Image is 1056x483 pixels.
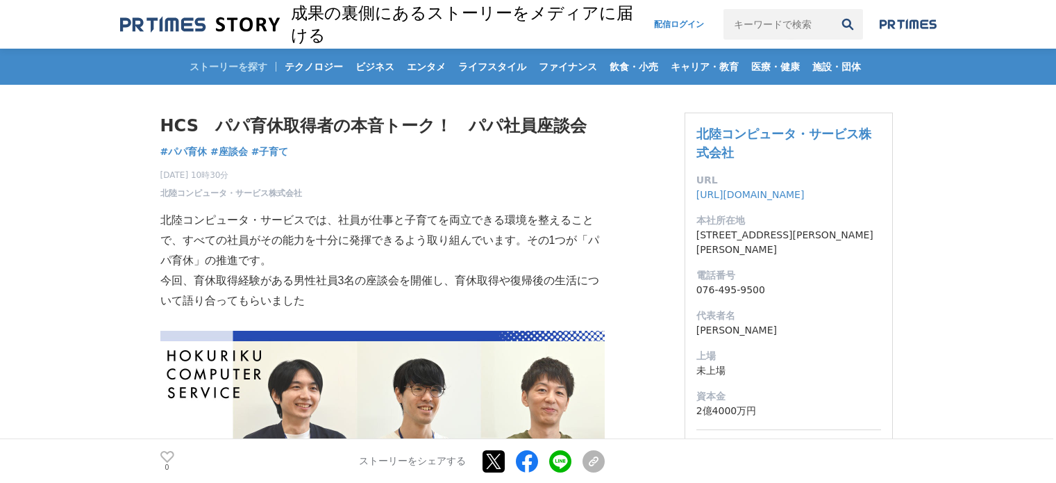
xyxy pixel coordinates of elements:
dt: URL [696,173,881,188]
span: ファイナンス [533,60,603,73]
a: ファイナンス [533,49,603,85]
span: #パパ育休 [160,145,208,158]
dt: 代表者名 [696,309,881,323]
span: [DATE] 10時30分 [160,169,302,181]
a: 北陸コンピュータ・サービス株式会社 [696,126,871,160]
p: 今回、育休取得経験がある男性社員3名の座談会を開催し、育休取得や復帰後の生活について語り合ってもらいました [160,271,605,311]
dt: 資本金 [696,389,881,404]
span: 飲食・小売 [604,60,664,73]
input: キーワードで検索 [723,9,832,40]
span: ライフスタイル [453,60,532,73]
dd: 076-495-9500 [696,283,881,297]
p: 0 [160,464,174,471]
span: #子育て [251,145,289,158]
dd: [STREET_ADDRESS][PERSON_NAME][PERSON_NAME] [696,228,881,257]
a: 配信ログイン [640,9,718,40]
h2: 成果の裏側にあるストーリーをメディアに届ける [291,2,641,47]
a: ビジネス [350,49,400,85]
a: #座談会 [210,145,248,159]
a: 成果の裏側にあるストーリーをメディアに届ける 成果の裏側にあるストーリーをメディアに届ける [120,2,641,47]
span: 医療・健康 [746,60,805,73]
img: 成果の裏側にあるストーリーをメディアに届ける [120,15,280,34]
span: #座談会 [210,145,248,158]
h1: HCS パパ育休取得者の本音トーク！ パパ社員座談会 [160,113,605,139]
a: テクノロジー [279,49,349,85]
dd: 2億4000万円 [696,404,881,418]
span: ビジネス [350,60,400,73]
span: テクノロジー [279,60,349,73]
dt: 電話番号 [696,268,881,283]
a: #パパ育休 [160,145,208,159]
img: prtimes [880,19,937,30]
a: [URL][DOMAIN_NAME] [696,189,805,200]
dd: 未上場 [696,363,881,378]
span: 施設・団体 [807,60,866,73]
a: #子育て [251,145,289,159]
span: キャリア・教育 [665,60,744,73]
dt: 本社所在地 [696,213,881,228]
p: 北陸コンピュータ・サービスでは、社員が仕事と子育てを両立できる環境を整えることで、すべての社員がその能力を十分に発揮できるよう取り組んでいます。その1つが「パパ育休」の推進です。 [160,211,605,270]
span: エンタメ [401,60,451,73]
p: ストーリーをシェアする [359,455,466,468]
a: エンタメ [401,49,451,85]
a: 医療・健康 [746,49,805,85]
a: 施設・団体 [807,49,866,85]
button: 検索 [832,9,863,40]
a: キャリア・教育 [665,49,744,85]
a: ライフスタイル [453,49,532,85]
dd: [PERSON_NAME] [696,323,881,338]
dt: 上場 [696,349,881,363]
a: 北陸コンピュータ・サービス株式会社 [160,187,302,199]
a: 飲食・小売 [604,49,664,85]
